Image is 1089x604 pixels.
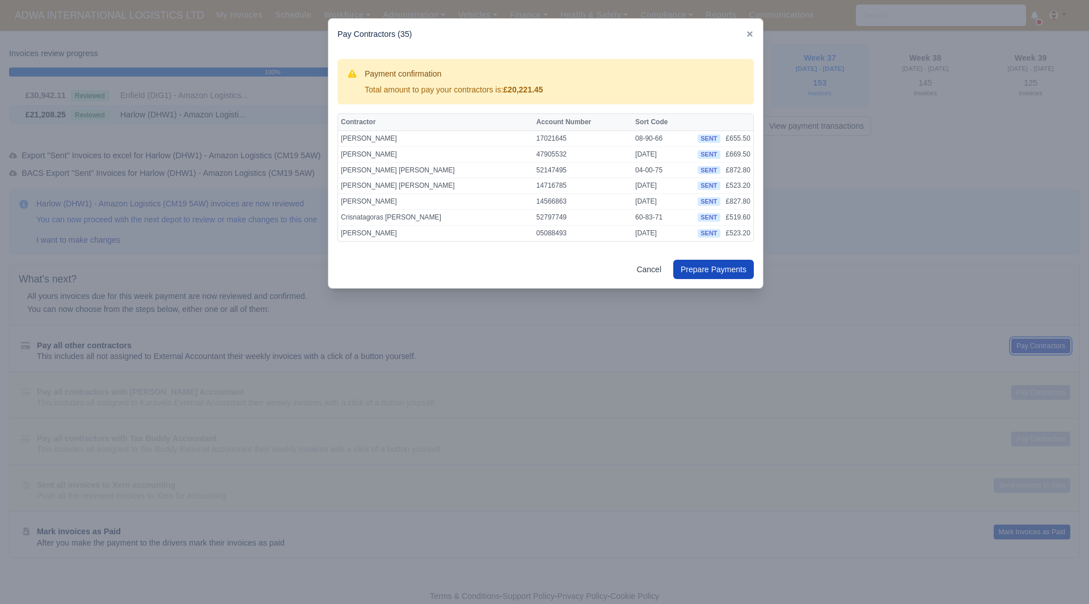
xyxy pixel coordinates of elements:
[338,209,534,225] td: Crisnatagoras [PERSON_NAME]
[723,194,753,210] td: £827.80
[723,178,753,194] td: £523.20
[698,134,720,143] span: sent
[723,209,753,225] td: £519.60
[632,146,695,162] td: [DATE]
[534,178,632,194] td: 14716785
[534,146,632,162] td: 47905532
[698,166,720,175] span: sent
[338,178,534,194] td: [PERSON_NAME] [PERSON_NAME]
[328,19,763,50] div: Pay Contractors (35)
[534,130,632,146] td: 17021645
[534,225,632,241] td: 05088493
[632,194,695,210] td: [DATE]
[338,162,534,178] td: [PERSON_NAME] [PERSON_NAME]
[723,146,753,162] td: £669.50
[629,260,669,279] a: Cancel
[673,260,754,279] button: Prepare Payments
[632,114,695,131] th: Sort Code
[534,194,632,210] td: 14566863
[632,209,695,225] td: 60-83-71
[338,130,534,146] td: [PERSON_NAME]
[698,181,720,190] span: sent
[503,85,543,94] strong: £20,221.45
[723,130,753,146] td: £655.50
[698,197,720,206] span: sent
[338,225,534,241] td: [PERSON_NAME]
[365,68,543,79] h3: Payment confirmation
[338,114,534,131] th: Contractor
[632,162,695,178] td: 04-00-75
[723,225,753,241] td: £523.20
[885,472,1089,604] iframe: Chat Widget
[338,194,534,210] td: [PERSON_NAME]
[632,225,695,241] td: [DATE]
[698,150,720,159] span: sent
[534,114,632,131] th: Account Number
[632,178,695,194] td: [DATE]
[365,84,543,95] div: Total amount to pay your contractors is:
[534,209,632,225] td: 52797749
[338,146,534,162] td: [PERSON_NAME]
[632,130,695,146] td: 08-90-66
[698,229,720,238] span: sent
[698,213,720,222] span: sent
[723,162,753,178] td: £872.80
[534,162,632,178] td: 52147495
